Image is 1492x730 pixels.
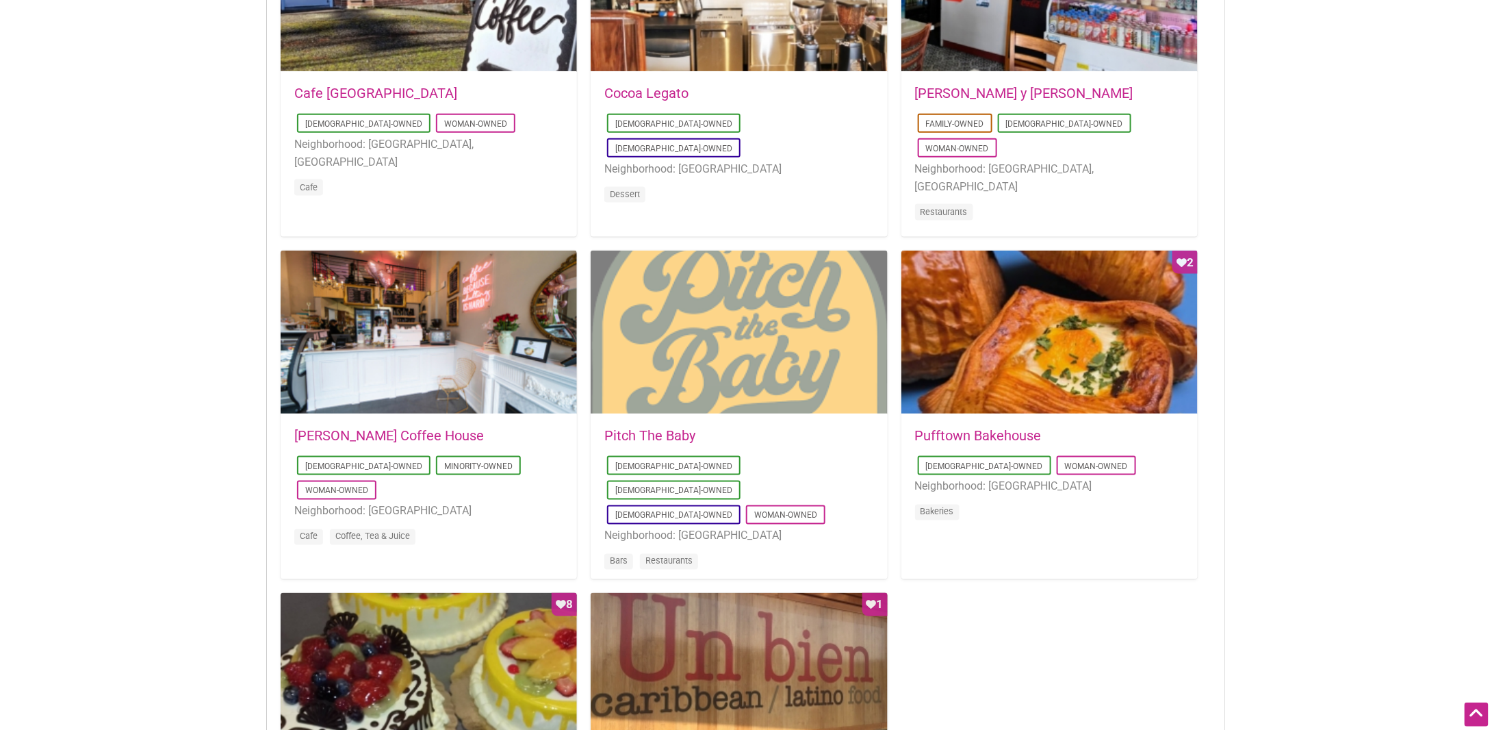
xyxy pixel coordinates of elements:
a: [DEMOGRAPHIC_DATA]-Owned [1006,119,1123,129]
div: Scroll Back to Top [1465,703,1489,727]
a: Cafe [300,182,318,192]
a: Woman-Owned [444,119,507,129]
li: Neighborhood: [GEOGRAPHIC_DATA] [294,503,563,520]
a: [PERSON_NAME] Coffee House [294,427,484,444]
li: Neighborhood: [GEOGRAPHIC_DATA], [GEOGRAPHIC_DATA] [915,160,1184,195]
a: Woman-Owned [926,144,989,153]
li: Neighborhood: [GEOGRAPHIC_DATA], [GEOGRAPHIC_DATA] [294,136,563,171]
a: Minority-Owned [444,462,513,471]
a: [DEMOGRAPHIC_DATA]-Owned [615,486,732,496]
a: Family-Owned [926,119,984,129]
a: Bars [610,556,628,566]
li: Neighborhood: [GEOGRAPHIC_DATA] [915,478,1184,496]
a: Cafe [GEOGRAPHIC_DATA] [294,85,457,101]
a: Restaurants [645,556,693,566]
a: [DEMOGRAPHIC_DATA]-Owned [615,144,732,153]
a: Cocoa Legato [604,85,689,101]
a: Cafe [300,531,318,542]
a: [DEMOGRAPHIC_DATA]-Owned [305,119,422,129]
a: [PERSON_NAME] y [PERSON_NAME] [915,85,1133,101]
a: Woman-Owned [754,511,817,520]
a: [DEMOGRAPHIC_DATA]-Owned [615,462,732,471]
a: Restaurants [921,207,968,217]
a: Woman-Owned [1065,462,1128,471]
a: [DEMOGRAPHIC_DATA]-Owned [615,119,732,129]
a: Woman-Owned [305,486,368,496]
a: Bakeries [921,507,954,517]
a: [DEMOGRAPHIC_DATA]-Owned [305,462,422,471]
a: [DEMOGRAPHIC_DATA]-Owned [926,462,1043,471]
li: Neighborhood: [GEOGRAPHIC_DATA] [604,160,873,178]
a: Pufftown Bakehouse [915,427,1042,444]
a: Dessert [610,189,640,199]
li: Neighborhood: [GEOGRAPHIC_DATA] [604,527,873,545]
a: [DEMOGRAPHIC_DATA]-Owned [615,511,732,520]
a: Coffee, Tea & Juice [335,531,410,542]
a: Pitch The Baby [604,427,695,444]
